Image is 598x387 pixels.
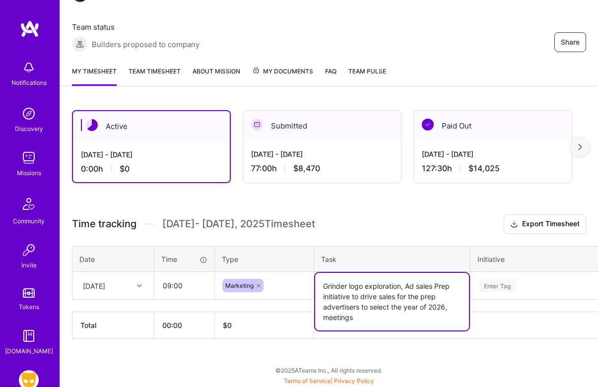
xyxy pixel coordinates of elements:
[11,77,47,88] div: Notifications
[162,218,315,230] span: [DATE] - [DATE] , 2025 Timesheet
[223,321,232,329] span: $ 0
[60,358,598,383] div: © 2025 ATeams Inc., All rights reserved.
[422,163,564,174] div: 127:30 h
[314,246,470,272] th: Task
[252,66,313,86] a: My Documents
[348,66,386,86] a: Team Pulse
[154,312,215,339] th: 00:00
[243,111,401,141] div: Submitted
[72,22,199,32] span: Team status
[504,214,586,234] button: Export Timesheet
[17,168,41,178] div: Missions
[578,143,582,150] img: right
[72,312,154,339] th: Total
[72,246,154,272] th: Date
[561,37,580,47] span: Share
[73,111,230,141] div: Active
[161,254,207,264] div: Time
[86,119,98,131] img: Active
[23,288,35,298] img: tokens
[193,66,240,86] a: About Mission
[129,66,181,86] a: Team timesheet
[21,260,37,270] div: Invite
[81,164,222,174] div: 0:00 h
[225,282,254,289] span: Marketing
[13,216,45,226] div: Community
[348,67,386,75] span: Team Pulse
[72,218,136,230] span: Time tracking
[414,111,572,141] div: Paid Out
[334,377,374,385] a: Privacy Policy
[422,149,564,159] div: [DATE] - [DATE]
[293,163,320,174] span: $8,470
[251,163,393,174] div: 77:00 h
[468,163,500,174] span: $14,025
[20,20,40,38] img: logo
[510,219,518,230] i: icon Download
[19,240,39,260] img: Invite
[81,149,222,160] div: [DATE] - [DATE]
[215,246,314,272] th: Type
[325,66,336,86] a: FAQ
[137,283,142,288] i: icon Chevron
[554,32,586,52] button: Share
[252,66,313,77] span: My Documents
[83,280,105,291] div: [DATE]
[72,36,88,52] img: Builders proposed to company
[251,149,393,159] div: [DATE] - [DATE]
[5,346,53,356] div: [DOMAIN_NAME]
[315,273,469,330] textarea: Grinder logo exploration, Ad sales Prep initiative to drive sales for the prep advertisers to sel...
[19,58,39,77] img: bell
[19,326,39,346] img: guide book
[284,377,374,385] span: |
[120,164,130,174] span: $0
[155,272,214,299] input: HH:MM
[17,192,41,216] img: Community
[479,278,516,293] div: Enter Tag
[251,119,263,130] img: Submitted
[72,66,117,86] a: My timesheet
[19,148,39,168] img: teamwork
[19,104,39,124] img: discovery
[284,377,331,385] a: Terms of Service
[422,119,434,130] img: Paid Out
[19,302,39,312] div: Tokens
[15,124,43,134] div: Discovery
[92,39,199,50] span: Builders proposed to company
